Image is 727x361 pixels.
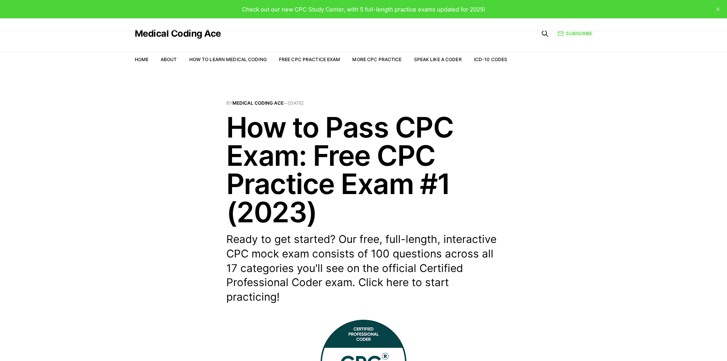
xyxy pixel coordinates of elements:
a: ICD-10 Codes [474,57,507,62]
a: Home [135,57,148,62]
a: Subscribe [558,30,592,37]
span: Check out our new CPC Study Center, with 5 full-length practice exams updated for 2025! [242,6,485,13]
a: Free CPC Practice Exam [279,57,340,62]
button: close [712,3,724,15]
h1: How to Pass CPC Exam: Free CPC Practice Exam #1 (2023) [226,113,501,226]
time: [DATE] [288,100,304,106]
a: More CPC Practice [352,57,401,62]
p: Ready to get started? Our free, full-length, interactive CPC mock exam consists of 100 questions ... [226,232,501,304]
a: Speak Like a Coder [414,57,462,62]
a: Medical Coding Ace [232,100,284,106]
a: About [161,57,177,62]
a: How to Learn Medical Coding [189,57,267,62]
span: By — [226,101,501,105]
a: Medical Coding Ace [135,29,221,38]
